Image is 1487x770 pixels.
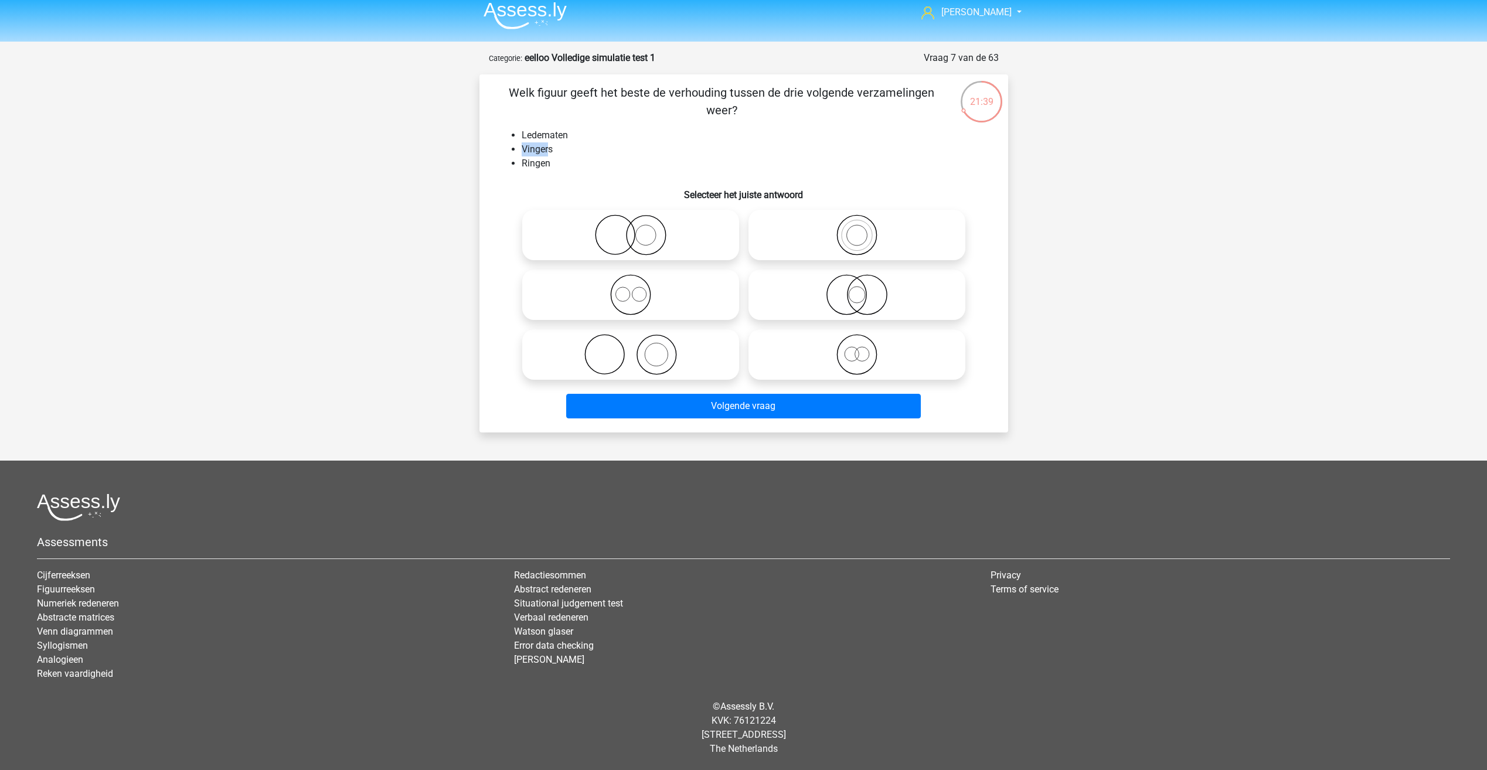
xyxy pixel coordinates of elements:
[522,142,989,156] li: Vingers
[37,668,113,679] a: Reken vaardigheid
[37,598,119,609] a: Numeriek redeneren
[514,640,594,651] a: Error data checking
[522,156,989,171] li: Ringen
[37,584,95,595] a: Figuurreeksen
[924,51,999,65] div: Vraag 7 van de 63
[37,570,90,581] a: Cijferreeksen
[514,612,588,623] a: Verbaal redeneren
[514,626,573,637] a: Watson glaser
[991,584,1059,595] a: Terms of service
[514,570,586,581] a: Redactiesommen
[37,535,1450,549] h5: Assessments
[514,584,591,595] a: Abstract redeneren
[37,640,88,651] a: Syllogismen
[489,54,522,63] small: Categorie:
[514,654,584,665] a: [PERSON_NAME]
[37,612,114,623] a: Abstracte matrices
[514,598,623,609] a: Situational judgement test
[917,5,1013,19] a: [PERSON_NAME]
[522,128,989,142] li: Ledematen
[566,394,921,418] button: Volgende vraag
[37,654,83,665] a: Analogieen
[525,52,655,63] strong: eelloo Volledige simulatie test 1
[959,80,1003,109] div: 21:39
[37,626,113,637] a: Venn diagrammen
[37,493,120,521] img: Assessly logo
[941,6,1012,18] span: [PERSON_NAME]
[991,570,1021,581] a: Privacy
[498,84,945,119] p: Welk figuur geeft het beste de verhouding tussen de drie volgende verzamelingen weer?
[28,690,1459,765] div: © KVK: 76121224 [STREET_ADDRESS] The Netherlands
[720,701,774,712] a: Assessly B.V.
[498,180,989,200] h6: Selecteer het juiste antwoord
[484,2,567,29] img: Assessly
